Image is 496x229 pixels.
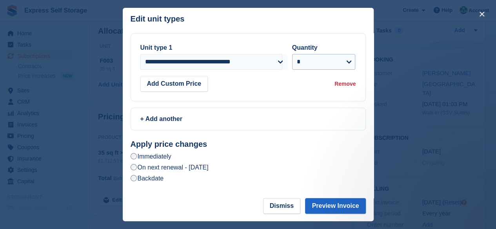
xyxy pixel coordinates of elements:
[131,108,366,130] a: + Add another
[131,164,137,170] input: On next renewal - [DATE]
[131,174,164,182] label: Backdate
[140,44,173,51] label: Unit type 1
[131,14,185,23] p: Edit unit types
[131,153,137,159] input: Immediately
[131,140,207,148] strong: Apply price changes
[263,198,300,214] button: Dismiss
[476,8,488,20] button: close
[131,175,137,181] input: Backdate
[131,152,171,160] label: Immediately
[131,163,209,171] label: On next renewal - [DATE]
[140,76,208,92] button: Add Custom Price
[334,80,356,88] div: Remove
[305,198,365,214] button: Preview Invoice
[292,44,318,51] label: Quantity
[140,114,356,124] div: + Add another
